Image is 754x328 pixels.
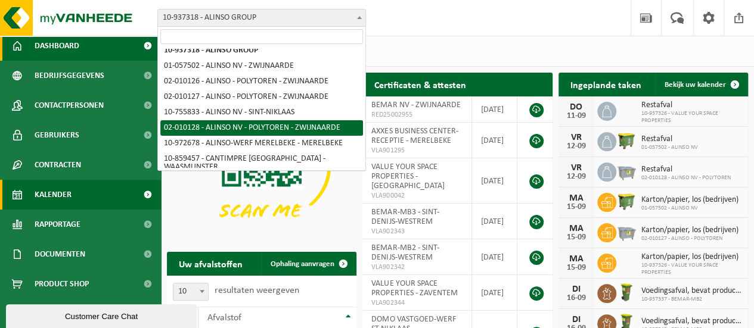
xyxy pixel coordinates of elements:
[472,96,517,123] td: [DATE]
[207,313,241,323] span: Afvalstof
[616,130,637,151] img: WB-1100-HPE-GN-50
[564,173,588,181] div: 12-09
[616,282,637,302] img: WB-0060-HPE-GN-50
[371,110,463,120] span: RED25002955
[472,275,517,311] td: [DATE]
[158,10,365,26] span: 10-937318 - ALINSO GROUP
[6,302,199,328] iframe: chat widget
[564,102,588,112] div: DO
[641,135,698,144] span: Restafval
[362,73,477,96] h2: Certificaten & attesten
[558,73,653,96] h2: Ingeplande taken
[564,264,588,272] div: 15-09
[35,120,79,150] span: Gebruikers
[35,239,85,269] span: Documenten
[472,123,517,158] td: [DATE]
[160,74,363,89] li: 02-010126 - ALINSO - POLYTOREN - ZWIJNAARDE
[564,142,588,151] div: 12-09
[641,174,731,182] span: 02-010128 - ALINSO NV - POLYTOREN
[35,61,104,90] span: Bedrijfsgegevens
[564,233,588,242] div: 15-09
[564,254,588,264] div: MA
[641,286,742,296] span: Voedingsafval, bevat producten van dierlijke oorsprong, onverpakt, categorie 3
[641,317,742,326] span: Voedingsafval, bevat producten van dierlijke oorsprong, onverpakt, categorie 3
[371,208,439,226] span: BEMAR-MB3 - SINT-DENIJS-WESTREM
[160,105,363,120] li: 10-755833 - ALINSO NV - SINT-NIKLAAS
[616,221,637,242] img: WB-2500-GAL-GY-04
[616,191,637,211] img: WB-1100-HPE-GN-50
[160,89,363,105] li: 02-010127 - ALINSO - POLYTOREN - ZWIJNAARDE
[35,210,80,239] span: Rapportage
[472,204,517,239] td: [DATE]
[655,73,747,96] a: Bekijk uw kalender
[665,81,726,89] span: Bekijk uw kalender
[371,146,463,155] span: VLA901295
[564,203,588,211] div: 15-09
[167,252,255,275] h2: Uw afvalstoffen
[641,101,742,110] span: Restafval
[472,239,517,275] td: [DATE]
[616,161,637,181] img: WB-2500-GAL-GY-04
[641,235,739,242] span: 02-010127 - ALINSO - POLYTOREN
[35,180,72,210] span: Kalender
[35,269,89,299] span: Product Shop
[35,31,79,61] span: Dashboard
[371,163,444,190] span: VALUE YOUR SPACE PROPERTIES - [GEOGRAPHIC_DATA]
[564,112,588,120] div: 11-09
[371,191,463,201] span: VLA900042
[641,262,742,276] span: 10-937326 - VALUE YOUR SPACE PROPERTIES
[641,165,731,174] span: Restafval
[35,90,104,120] span: Contactpersonen
[160,43,363,58] li: 10-937318 - ALINSO GROUP
[564,285,588,294] div: DI
[564,163,588,173] div: VR
[564,193,588,203] div: MA
[472,158,517,204] td: [DATE]
[215,286,299,295] label: resultaten weergeven
[371,243,439,262] span: BEMAR-MB2 - SINT-DENIJS-WESTREM
[564,315,588,324] div: DI
[35,150,81,180] span: Contracten
[173,283,209,301] span: 10
[641,296,742,303] span: 10-937337 - BEMAR-MB2
[641,144,698,151] span: 01-057502 - ALINSO NV
[371,227,463,236] span: VLA902343
[173,283,208,300] span: 10
[371,279,457,298] span: VALUE YOUR SPACE PROPERTIES - ZAVENTEM
[641,110,742,124] span: 10-937326 - VALUE YOUR SPACE PROPERTIES
[371,298,463,308] span: VLA902344
[160,136,363,151] li: 10-972678 - ALINSO-WERF MERELBEKE - MERELBEKE
[157,9,366,27] span: 10-937318 - ALINSO GROUP
[641,226,739,235] span: Karton/papier, los (bedrijven)
[641,205,739,212] span: 01-057502 - ALINSO NV
[564,224,588,233] div: MA
[564,133,588,142] div: VR
[641,252,742,262] span: Karton/papier, los (bedrijven)
[160,151,363,175] li: 10-859457 - CANTIMPRE [GEOGRAPHIC_DATA] - WAASMUNSTER
[261,252,355,276] a: Ophaling aanvragen
[371,127,458,145] span: AXXES BUSINESS CENTER-RECEPTIE - MERELBEKE
[371,263,463,272] span: VLA902342
[641,195,739,205] span: Karton/papier, los (bedrijven)
[160,120,363,136] li: 02-010128 - ALINSO NV - POLYTOREN - ZWIJNAARDE
[160,58,363,74] li: 01-057502 - ALINSO NV - ZWIJNAARDE
[371,101,460,110] span: BEMAR NV - ZWIJNAARDE
[564,294,588,302] div: 16-09
[271,260,334,268] span: Ophaling aanvragen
